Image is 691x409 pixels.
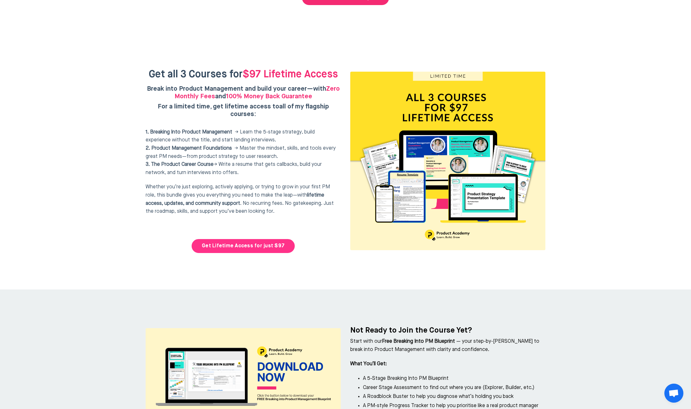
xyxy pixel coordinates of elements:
b: 2. Product Management Foundations [146,146,232,151]
li: Career Stage Assessment to find out where you are (Explorer, Builder, etc.) [363,384,545,392]
strong: What You’ll Get: [350,361,387,367]
b: 3. The Product Career Course [146,162,214,167]
span: For a limited time, get lifetime access to : [158,103,329,118]
span: Break into Product Management and build your career—with and [147,86,340,100]
a: Get Lifetime Access for just $97 [192,239,295,253]
h4: Not Ready to Join the Course Yet? [350,326,545,335]
span: Z [326,86,330,92]
b: lifetime access, updates, and community support [146,193,324,206]
span: ero Monthly [174,86,340,100]
span: → Master the mindset, skills, and tools every great PM needs—from product strategy to user research. [146,146,336,159]
b: 1. Breaking Into Product Management [146,130,232,135]
p: Start with our — your step-by-[PERSON_NAME] to break into Product Management with clarity and con... [350,338,545,354]
span: Fees [200,93,215,100]
b: all of my flagship courses [230,103,329,118]
span: → Write a resume that gets callbacks, build your network, and turn interviews into offers. [146,162,322,175]
li: A 5-Stage Breaking Into PM Blueprint [363,375,545,383]
li: A Roadblock Buster to help you diagnose what’s holding you back [363,393,545,401]
span: Get all 3 Courses for [149,69,338,80]
span: $97 Lifetime Access [243,69,338,80]
span: 100% Money Back Guarantee [226,93,312,100]
strong: Free Breaking Into PM Blueprint [382,339,455,344]
a: Open chat [664,384,683,403]
span: Whether you’re just exploring, actively applying, or trying to grow in your first PM role, this b... [146,185,330,206]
